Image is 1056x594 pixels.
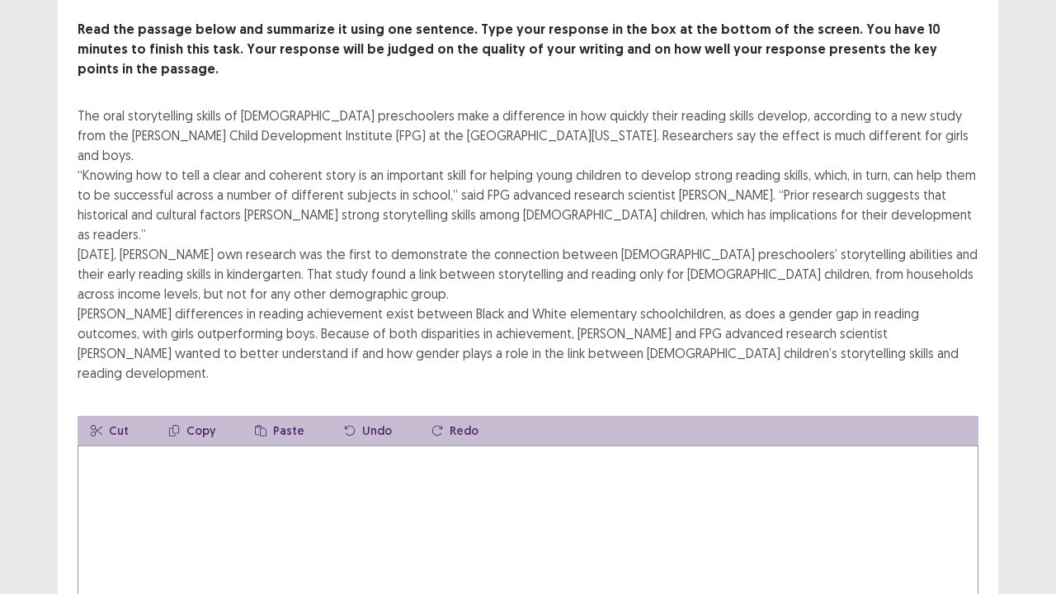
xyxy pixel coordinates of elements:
button: Cut [78,416,142,445]
p: Read the passage below and summarize it using one sentence. Type your response in the box at the ... [78,20,978,79]
button: Redo [418,416,492,445]
button: Paste [242,416,318,445]
div: The oral storytelling skills of [DEMOGRAPHIC_DATA] preschoolers make a difference in how quickly ... [78,106,978,383]
button: Undo [331,416,405,445]
button: Copy [155,416,229,445]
